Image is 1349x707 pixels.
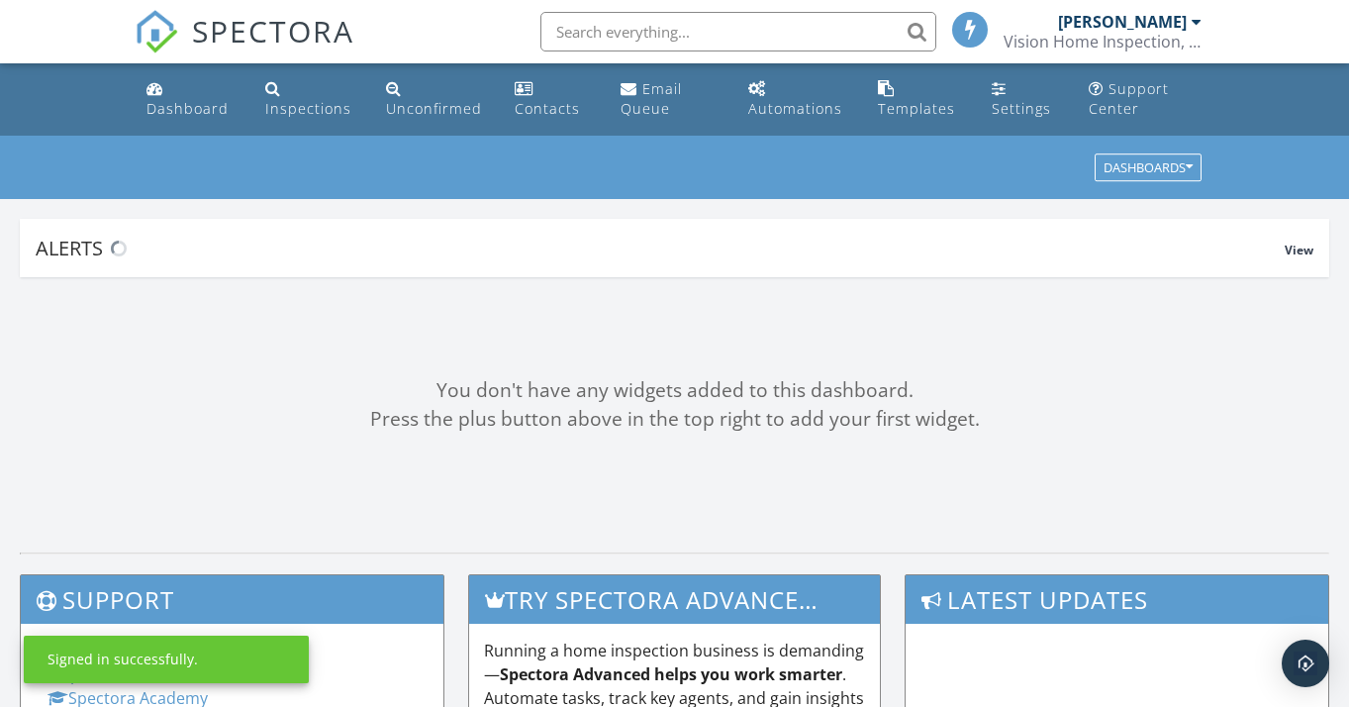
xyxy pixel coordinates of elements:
[386,99,482,118] div: Unconfirmed
[20,376,1329,405] div: You don't have any widgets added to this dashboard.
[878,99,955,118] div: Templates
[1282,640,1329,687] div: Open Intercom Messenger
[1058,12,1187,32] div: [PERSON_NAME]
[20,405,1329,434] div: Press the plus button above in the top right to add your first widget.
[1089,79,1169,118] div: Support Center
[515,99,580,118] div: Contacts
[378,71,492,128] a: Unconfirmed
[621,79,682,118] div: Email Queue
[469,575,880,624] h3: Try spectora advanced [DATE]
[192,10,354,51] span: SPECTORA
[992,99,1051,118] div: Settings
[265,99,351,118] div: Inspections
[507,71,597,128] a: Contacts
[1285,242,1313,258] span: View
[21,575,443,624] h3: Support
[146,99,229,118] div: Dashboard
[870,71,968,128] a: Templates
[906,575,1328,624] h3: Latest Updates
[135,27,354,68] a: SPECTORA
[1104,161,1193,175] div: Dashboards
[135,10,178,53] img: The Best Home Inspection Software - Spectora
[500,663,842,685] strong: Spectora Advanced helps you work smarter
[540,12,936,51] input: Search everything...
[740,71,854,128] a: Automations (Basic)
[748,99,842,118] div: Automations
[984,71,1065,128] a: Settings
[36,235,1285,261] div: Alerts
[257,71,362,128] a: Inspections
[48,650,198,669] div: Signed in successfully.
[613,71,725,128] a: Email Queue
[139,71,241,128] a: Dashboard
[1004,32,1202,51] div: Vision Home Inspection, LLC
[1081,71,1210,128] a: Support Center
[1095,154,1202,182] button: Dashboards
